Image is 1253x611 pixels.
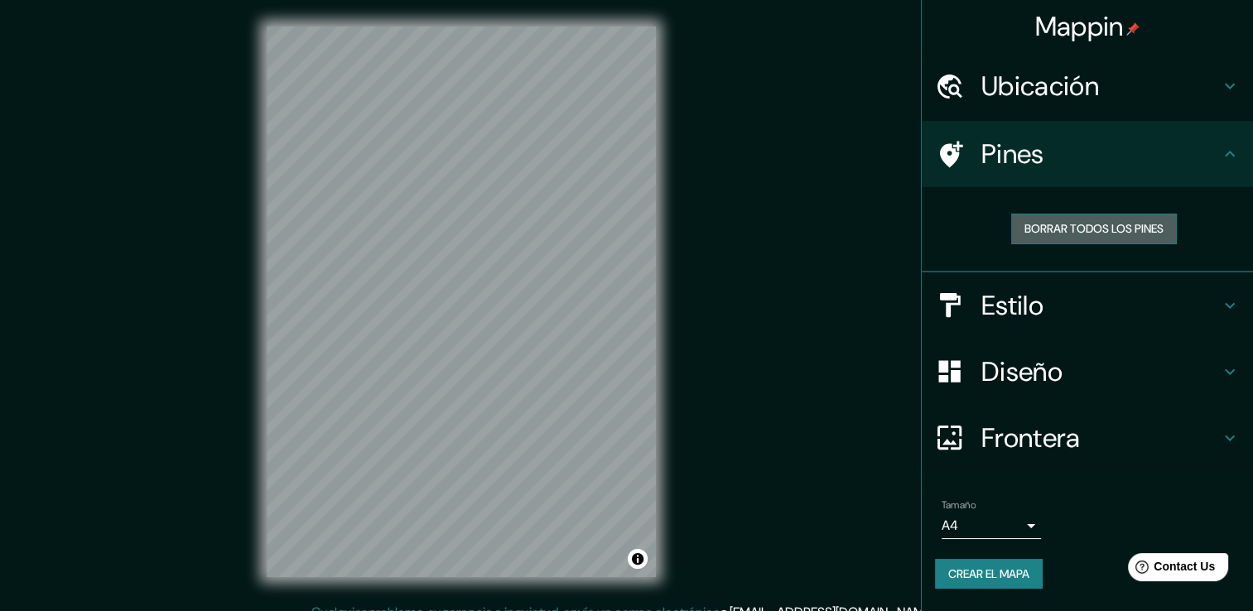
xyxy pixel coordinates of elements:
[981,137,1220,171] h4: Pines
[922,339,1253,405] div: Diseño
[981,70,1220,103] h4: Ubicación
[942,512,1041,539] div: A4
[942,498,976,512] label: Tamaño
[948,564,1029,585] font: Crear el mapa
[922,272,1253,339] div: Estilo
[981,289,1220,322] h4: Estilo
[1035,9,1124,44] font: Mappin
[981,355,1220,388] h4: Diseño
[267,26,656,577] canvas: Mapa
[1126,22,1140,36] img: pin-icon.png
[935,559,1043,589] button: Crear el mapa
[1024,219,1164,239] font: Borrar todos los pines
[922,53,1253,119] div: Ubicación
[1106,546,1235,593] iframe: Help widget launcher
[922,121,1253,187] div: Pines
[981,421,1220,455] h4: Frontera
[628,549,648,569] button: Alternar atribución
[1011,214,1177,244] button: Borrar todos los pines
[922,405,1253,471] div: Frontera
